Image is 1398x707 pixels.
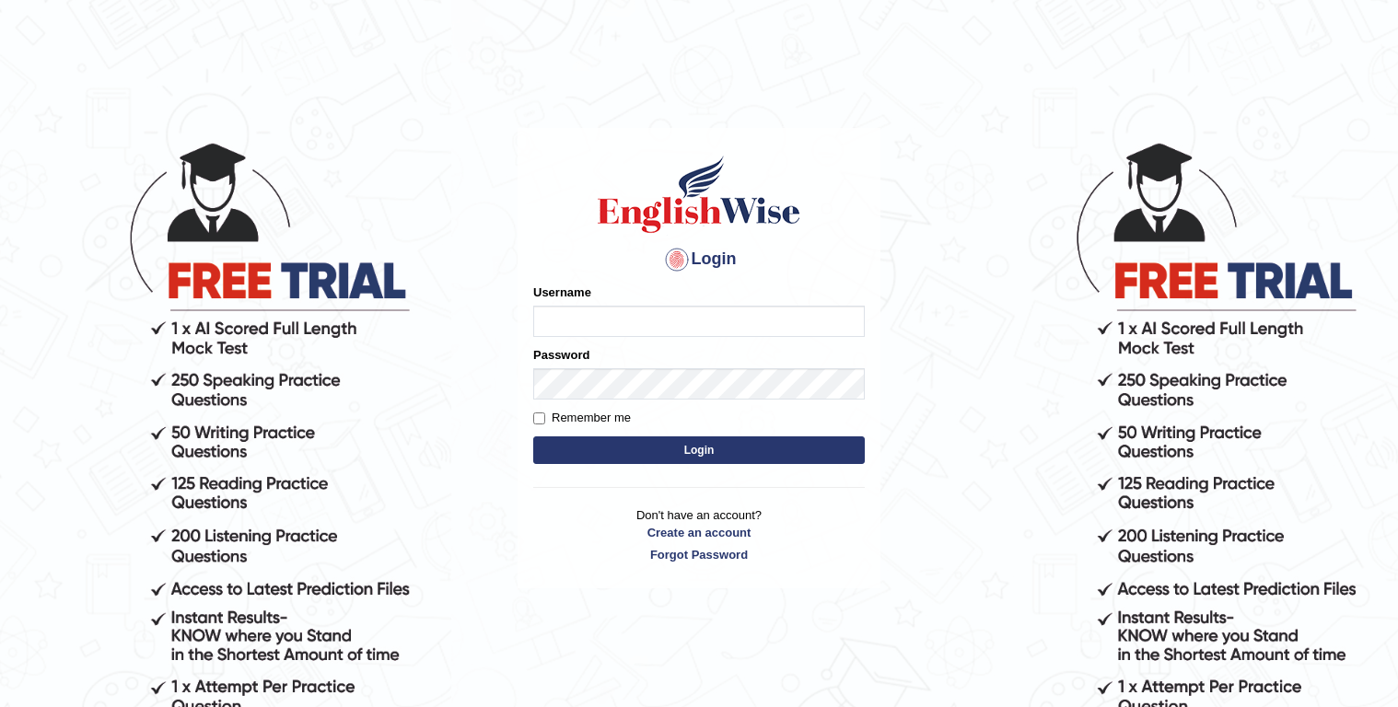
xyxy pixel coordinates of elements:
[533,284,591,301] label: Username
[533,412,545,424] input: Remember me
[533,436,865,464] button: Login
[533,409,631,427] label: Remember me
[533,245,865,274] h4: Login
[533,546,865,563] a: Forgot Password
[533,524,865,541] a: Create an account
[594,153,804,236] img: Logo of English Wise sign in for intelligent practice with AI
[533,506,865,563] p: Don't have an account?
[533,346,589,364] label: Password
